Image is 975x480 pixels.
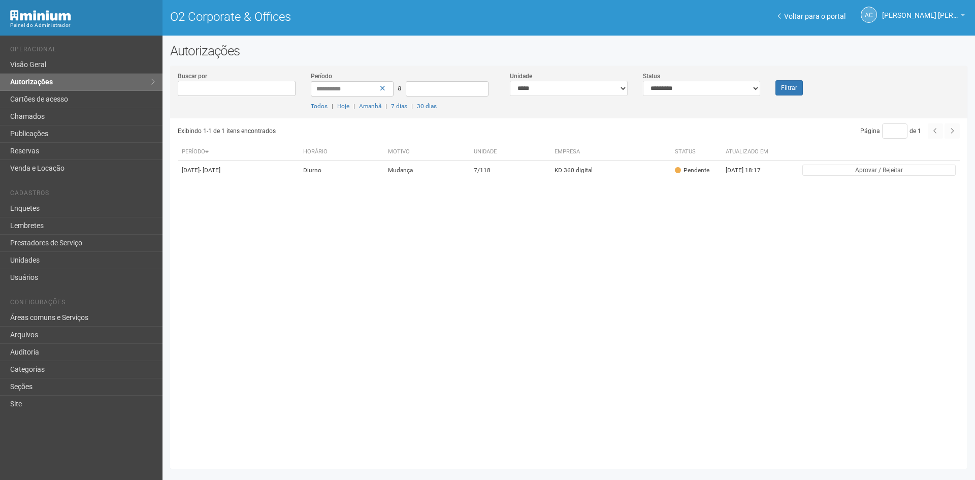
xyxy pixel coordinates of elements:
th: Status [671,144,722,161]
button: Aprovar / Rejeitar [802,165,956,176]
a: AC [861,7,877,23]
a: Todos [311,103,328,110]
label: Período [311,72,332,81]
th: Período [178,144,299,161]
a: 7 dias [391,103,407,110]
span: Ana Carla de Carvalho Silva [882,2,958,19]
span: | [411,103,413,110]
span: - [DATE] [200,167,220,174]
a: [PERSON_NAME] [PERSON_NAME] [882,13,965,21]
img: Minium [10,10,71,21]
label: Unidade [510,72,532,81]
li: Cadastros [10,189,155,200]
label: Buscar por [178,72,207,81]
span: a [398,84,402,92]
span: | [353,103,355,110]
th: Empresa [550,144,671,161]
label: Status [643,72,660,81]
th: Motivo [384,144,470,161]
td: [DATE] 18:17 [722,161,777,180]
a: Amanhã [359,103,381,110]
td: 7/118 [470,161,550,180]
a: Hoje [337,103,349,110]
td: [DATE] [178,161,299,180]
div: Pendente [675,166,709,175]
a: Voltar para o portal [778,12,846,20]
li: Operacional [10,46,155,56]
td: KD 360 digital [550,161,671,180]
button: Filtrar [775,80,803,95]
span: Página de 1 [860,127,921,135]
th: Unidade [470,144,550,161]
span: | [332,103,333,110]
div: Painel do Administrador [10,21,155,30]
th: Atualizado em [722,144,777,161]
a: 30 dias [417,103,437,110]
td: Diurno [299,161,384,180]
td: Mudança [384,161,470,180]
h1: O2 Corporate & Offices [170,10,561,23]
div: Exibindo 1-1 de 1 itens encontrados [178,123,566,139]
span: | [385,103,387,110]
li: Configurações [10,299,155,309]
h2: Autorizações [170,43,967,58]
th: Horário [299,144,384,161]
